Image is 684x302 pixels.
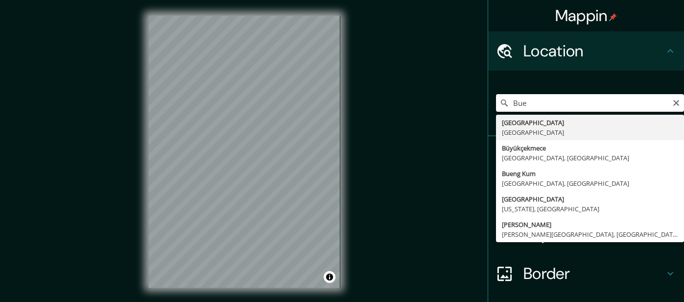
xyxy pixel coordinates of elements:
div: Pins [488,136,684,176]
button: Clear [672,98,680,107]
div: Style [488,176,684,215]
div: [US_STATE], [GEOGRAPHIC_DATA] [502,204,678,214]
div: [GEOGRAPHIC_DATA], [GEOGRAPHIC_DATA] [502,153,678,163]
div: Border [488,254,684,293]
h4: Location [523,41,664,61]
h4: Mappin [555,6,617,25]
div: [GEOGRAPHIC_DATA] [502,127,678,137]
canvas: Map [148,16,340,288]
div: [GEOGRAPHIC_DATA] [502,118,678,127]
div: Bueng Kum [502,169,678,178]
input: Pick your city or area [496,94,684,112]
div: [PERSON_NAME] [502,220,678,229]
button: Toggle attribution [324,271,335,283]
div: Büyükçekmece [502,143,678,153]
div: [GEOGRAPHIC_DATA], [GEOGRAPHIC_DATA] [502,178,678,188]
h4: Border [523,264,664,283]
h4: Layout [523,225,664,244]
img: pin-icon.png [609,13,617,21]
div: Layout [488,215,684,254]
div: Location [488,31,684,71]
div: [GEOGRAPHIC_DATA] [502,194,678,204]
div: [PERSON_NAME][GEOGRAPHIC_DATA], [GEOGRAPHIC_DATA] [502,229,678,239]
